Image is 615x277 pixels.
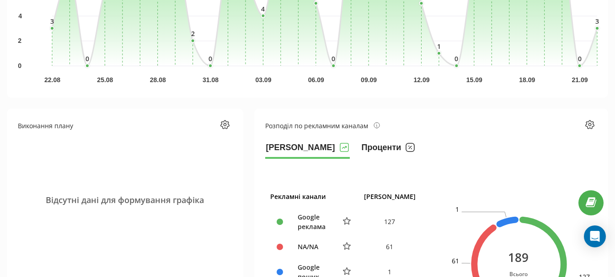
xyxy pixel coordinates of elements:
[413,76,429,84] text: 12.09
[18,62,21,69] text: 0
[293,212,330,231] div: Google реклама
[595,17,599,26] text: 3
[18,121,73,131] div: Виконання плану
[466,76,482,84] text: 15.09
[150,76,166,84] text: 28.08
[361,141,416,159] button: Проценти
[265,141,350,159] button: [PERSON_NAME]
[572,76,588,84] text: 21.09
[18,141,232,259] div: Відсутні дані для формування графіка
[359,186,421,207] th: [PERSON_NAME]
[265,186,359,207] th: Рекламні канали
[50,17,54,26] text: 3
[97,76,113,84] text: 25.08
[455,54,458,63] text: 0
[308,76,324,84] text: 06.09
[18,37,21,44] text: 2
[584,225,606,247] div: Open Intercom Messenger
[293,242,330,251] div: NA/NA
[265,121,380,131] div: Розподіл по рекламним каналам
[519,76,535,84] text: 18.09
[255,76,271,84] text: 03.09
[359,207,421,236] td: 127
[203,76,219,84] text: 31.08
[332,54,335,63] text: 0
[508,249,529,265] div: 189
[578,54,582,63] text: 0
[44,76,60,84] text: 22.08
[86,54,89,63] text: 0
[361,76,377,84] text: 09.09
[18,12,22,20] text: 4
[209,54,212,63] text: 0
[359,236,421,257] td: 61
[455,205,459,214] text: 1
[452,256,459,265] text: 61
[261,5,265,13] text: 4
